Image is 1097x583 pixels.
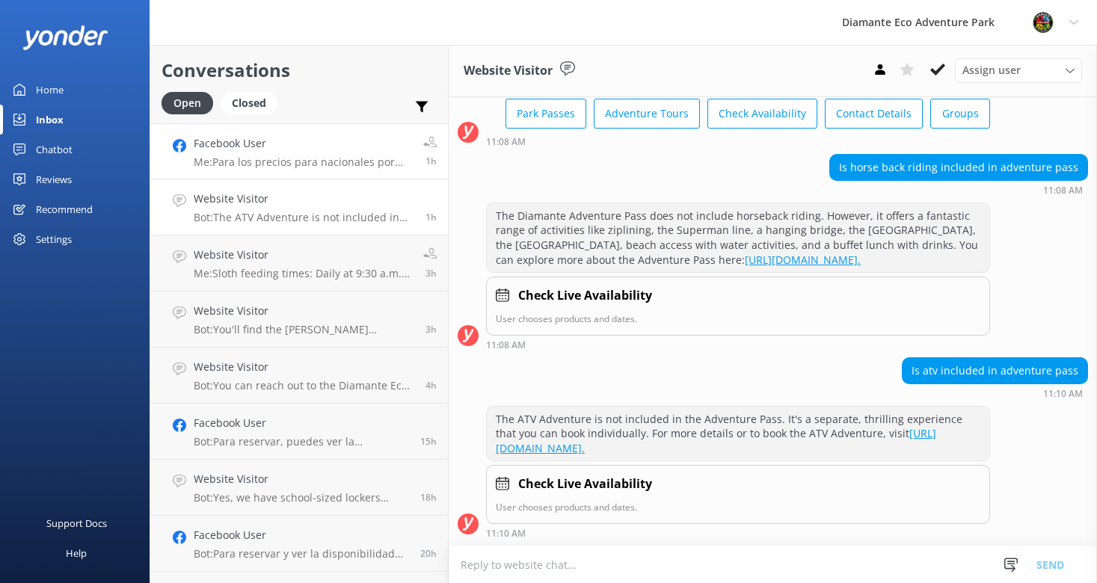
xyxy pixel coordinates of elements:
[36,135,73,164] div: Chatbot
[194,303,414,319] h4: Website Visitor
[22,25,108,50] img: yonder-white-logo.png
[194,435,409,448] p: Bot: Para reservar, puedes ver la disponibilidad en vivo y hacer tu reserva en el siguiente enlac...
[486,341,526,350] strong: 11:08 AM
[962,62,1021,78] span: Assign user
[506,99,586,129] button: Park Passes
[425,211,437,223] span: Sep 04 2025 11:10am (UTC -06:00) America/Costa_Rica
[36,164,72,194] div: Reviews
[496,312,980,326] p: User chooses products and dates.
[194,247,412,263] h4: Website Visitor
[707,99,817,129] button: Check Availability
[486,138,526,146] strong: 11:08 AM
[518,286,652,306] h4: Check Live Availability
[150,179,448,235] a: Website VisitorBot:The ATV Adventure is not included in the Adventure Pass. It's a separate, thri...
[486,528,990,538] div: Sep 04 2025 11:10am (UTC -06:00) America/Costa_Rica
[194,135,412,152] h4: Facebook User
[425,267,437,280] span: Sep 04 2025 09:57am (UTC -06:00) America/Costa_Rica
[46,508,107,538] div: Support Docs
[830,155,1087,180] div: Is horse back riding included in adventure pass
[194,547,409,561] p: Bot: Para reservar y ver la disponibilidad en tiempo real, puedes hacerlo en línea a través de es...
[1043,389,1083,398] strong: 11:10 AM
[425,155,437,167] span: Sep 04 2025 11:53am (UTC -06:00) America/Costa_Rica
[162,56,437,84] h2: Conversations
[194,155,412,169] p: Me: Para los precios para nacionales por favor escribenos por WhatsApp al [PHONE_NUMBER]
[194,323,414,336] p: Bot: You'll find the [PERSON_NAME][GEOGRAPHIC_DATA] at [GEOGRAPHIC_DATA], located at RIU Hotel [S...
[496,426,936,455] a: [URL][DOMAIN_NAME].
[825,99,923,129] button: Contact Details
[66,538,87,568] div: Help
[518,475,652,494] h4: Check Live Availability
[150,123,448,179] a: Facebook UserMe:Para los precios para nacionales por favor escribenos por WhatsApp al [PHONE_NUMB...
[194,211,414,224] p: Bot: The ATV Adventure is not included in the Adventure Pass. It's a separate, thrilling experien...
[194,359,414,375] h4: Website Visitor
[36,75,64,105] div: Home
[221,94,285,111] a: Closed
[194,491,409,505] p: Bot: Yes, we have school-sized lockers available for personal items. If you have larger luggage, ...
[486,529,526,538] strong: 11:10 AM
[487,203,989,272] div: The Diamante Adventure Pass does not include horseback riding. However, it offers a fantastic ran...
[902,388,1088,398] div: Sep 04 2025 11:10am (UTC -06:00) America/Costa_Rica
[425,379,437,392] span: Sep 04 2025 08:45am (UTC -06:00) America/Costa_Rica
[420,547,437,560] span: Sep 03 2025 04:57pm (UTC -06:00) America/Costa_Rica
[194,379,414,392] p: Bot: You can reach out to the Diamante Eco Adventure Park team by calling [PHONE_NUMBER], sending...
[36,105,64,135] div: Inbox
[150,404,448,460] a: Facebook UserBot:Para reservar, puedes ver la disponibilidad en vivo y hacer tu reserva en el sig...
[464,61,553,81] h3: Website Visitor
[487,407,989,461] div: The ATV Adventure is not included in the Adventure Pass. It's a separate, thrilling experience th...
[194,415,409,431] h4: Facebook User
[162,92,213,114] div: Open
[903,358,1087,383] div: Is atv included in adventure pass
[745,253,861,267] a: [URL][DOMAIN_NAME].
[486,339,990,350] div: Sep 04 2025 11:08am (UTC -06:00) America/Costa_Rica
[829,185,1088,195] div: Sep 04 2025 11:08am (UTC -06:00) America/Costa_Rica
[36,194,93,224] div: Recommend
[150,235,448,291] a: Website VisitorMe:Sloth feeding times: Daily at 9:30 a.m., 12:30 p.m., and 3:30 p.m. (Animal Sanc...
[194,471,409,487] h4: Website Visitor
[1043,186,1083,195] strong: 11:08 AM
[420,435,437,448] span: Sep 03 2025 09:24pm (UTC -06:00) America/Costa_Rica
[162,94,221,111] a: Open
[194,267,412,280] p: Me: Sloth feeding times: Daily at 9:30 a.m., 12:30 p.m., and 3:30 p.m. (Animal Sanctuary). Arrive...
[486,136,990,146] div: Sep 04 2025 11:08am (UTC -06:00) America/Costa_Rica
[194,191,414,207] h4: Website Visitor
[150,516,448,572] a: Facebook UserBot:Para reservar y ver la disponibilidad en tiempo real, puedes hacerlo en línea a ...
[36,224,72,254] div: Settings
[150,348,448,404] a: Website VisitorBot:You can reach out to the Diamante Eco Adventure Park team by calling [PHONE_NU...
[496,500,980,514] p: User chooses products and dates.
[930,99,990,129] button: Groups
[425,323,437,336] span: Sep 04 2025 09:28am (UTC -06:00) America/Costa_Rica
[150,460,448,516] a: Website VisitorBot:Yes, we have school-sized lockers available for personal items. If you have la...
[594,99,700,129] button: Adventure Tours
[221,92,277,114] div: Closed
[194,527,409,543] h4: Facebook User
[420,491,437,504] span: Sep 03 2025 06:25pm (UTC -06:00) America/Costa_Rica
[1032,11,1054,34] img: 831-1756915225.png
[150,291,448,348] a: Website VisitorBot:You'll find the [PERSON_NAME][GEOGRAPHIC_DATA] at [GEOGRAPHIC_DATA], located a...
[955,58,1082,82] div: Assign User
